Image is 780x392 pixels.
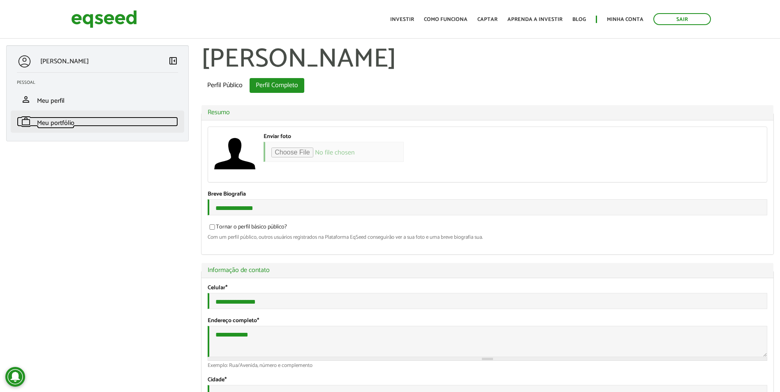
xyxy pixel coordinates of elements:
[208,377,227,383] label: Cidade
[208,285,227,291] label: Celular
[17,95,178,104] a: personMeu perfil
[168,56,178,67] a: Colapsar menu
[11,88,184,111] li: Meu perfil
[264,134,291,140] label: Enviar foto
[208,318,259,324] label: Endereço completo
[208,363,767,368] div: Exemplo: Rua/Avenida, número e complemento
[40,58,89,65] p: [PERSON_NAME]
[507,17,562,22] a: Aprenda a investir
[208,235,767,240] div: Com um perfil público, outros usuários registrados na Plataforma EqSeed conseguirão ver a sua fot...
[205,224,220,230] input: Tornar o perfil básico público?
[201,45,774,74] h1: [PERSON_NAME]
[572,17,586,22] a: Blog
[37,118,74,129] span: Meu portfólio
[250,78,304,93] a: Perfil Completo
[214,133,255,174] img: Foto de LEANDRO BORGES
[71,8,137,30] img: EqSeed
[214,133,255,174] a: Ver perfil do usuário.
[11,111,184,133] li: Meu portfólio
[257,316,259,325] span: Este campo é obrigatório.
[17,117,178,127] a: workMeu portfólio
[390,17,414,22] a: Investir
[225,375,227,385] span: Este campo é obrigatório.
[21,117,31,127] span: work
[208,267,767,274] a: Informação de contato
[424,17,468,22] a: Como funciona
[168,56,178,66] span: left_panel_close
[607,17,643,22] a: Minha conta
[21,95,31,104] span: person
[208,224,287,233] label: Tornar o perfil básico público?
[208,191,246,197] label: Breve Biografia
[477,17,498,22] a: Captar
[201,78,249,93] a: Perfil Público
[37,95,65,106] span: Meu perfil
[208,109,767,116] a: Resumo
[225,283,227,293] span: Este campo é obrigatório.
[653,13,711,25] a: Sair
[17,80,184,85] h2: Pessoal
